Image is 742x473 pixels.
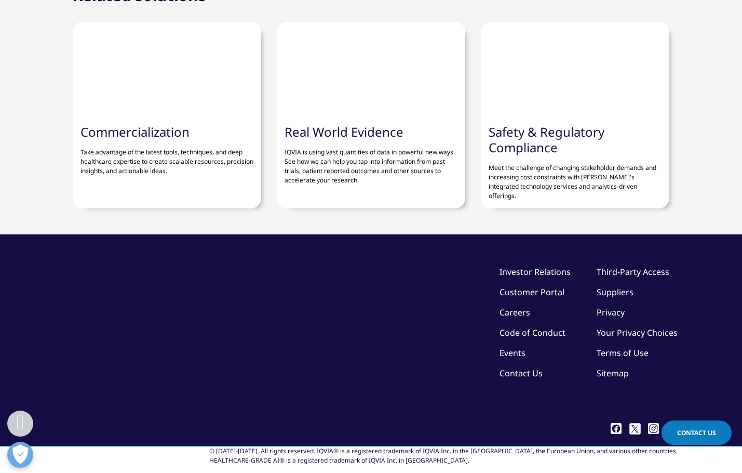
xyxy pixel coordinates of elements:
[597,307,625,318] a: Privacy
[7,442,33,468] button: Abrir preferencias
[597,367,629,379] a: Sitemap
[500,327,565,338] a: Code of Conduct
[285,123,403,140] a: Real World Evidence
[285,140,457,185] p: IQVIA is using vast quantities of data in powerful new ways. See how we can help you tap into inf...
[80,123,190,140] a: Commercialization
[662,421,732,445] a: Contact Us
[500,286,564,298] a: Customer Portal
[80,140,253,176] p: Take advantage of the latest tools, techniques, and deep healthcare expertise to create scalable ...
[489,123,604,156] a: Safety & Regulatory Compliance
[500,266,571,278] a: Investor Relations
[500,367,543,379] a: Contact Us
[500,307,530,318] a: Careers
[500,347,525,359] a: Events
[597,286,633,298] a: Suppliers
[489,155,662,201] p: Meet the challenge of changing stakeholder demands and increasing cost constraints with [PERSON_N...
[209,446,678,465] div: © [DATE]-[DATE]. All rights reserved. IQVIA® is a registered trademark of IQVIA Inc. in the [GEOG...
[597,347,649,359] a: Terms of Use
[597,327,678,338] a: Your Privacy Choices
[677,428,716,437] span: Contact Us
[597,266,669,278] a: Third-Party Access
